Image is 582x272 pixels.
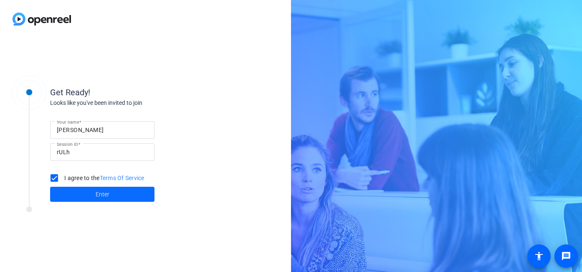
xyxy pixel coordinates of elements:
[50,187,154,202] button: Enter
[57,119,79,125] mat-label: Your name
[50,86,217,99] div: Get Ready!
[50,99,217,107] div: Looks like you've been invited to join
[57,142,78,147] mat-label: Session ID
[561,251,571,261] mat-icon: message
[534,251,544,261] mat-icon: accessibility
[100,175,144,181] a: Terms Of Service
[63,174,144,182] label: I agree to the
[96,190,109,199] span: Enter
